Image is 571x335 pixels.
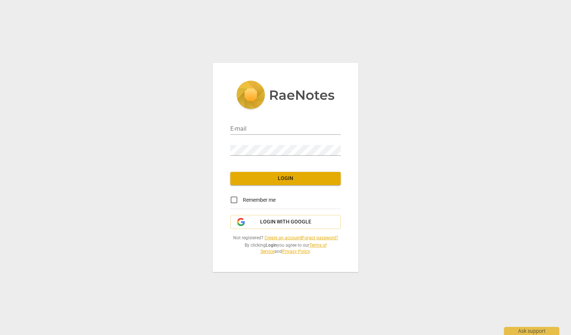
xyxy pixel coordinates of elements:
[230,172,341,185] button: Login
[236,81,335,111] img: 5ac2273c67554f335776073100b6d88f.svg
[230,235,341,241] span: Not registered? |
[260,218,311,226] span: Login with Google
[265,235,301,240] a: Create an account
[230,215,341,229] button: Login with Google
[266,243,277,248] b: Login
[236,175,335,182] span: Login
[282,249,310,254] a: Privacy Policy
[260,243,327,254] a: Terms of Service
[504,327,559,335] div: Ask support
[230,242,341,254] span: By clicking you agree to our and .
[302,235,338,240] a: Forgot password?
[243,196,276,204] span: Remember me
